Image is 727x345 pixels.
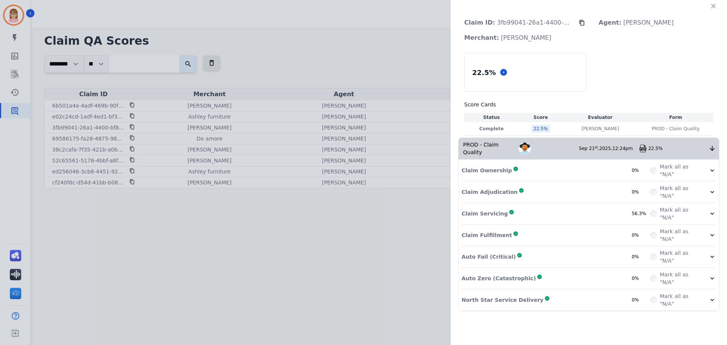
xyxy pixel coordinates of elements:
div: 56.3% [632,211,651,217]
div: 0% [632,297,651,303]
img: qa-pdf.svg [639,145,647,152]
div: 0% [632,254,651,260]
p: [PERSON_NAME] [458,30,557,45]
p: [PERSON_NAME] [581,126,619,132]
th: Form [638,113,713,122]
th: Evaluator [563,113,638,122]
label: Mark all as "N/A" [660,292,699,308]
span: 12:24pm [612,146,633,151]
p: Complete [466,126,517,132]
p: Auto Zero (Catastrophic) [462,275,536,282]
p: North Star Service Delivery [462,296,543,304]
div: 22.5 % [471,66,497,79]
label: Mark all as "N/A" [660,206,699,221]
p: Claim Fulfillment [462,231,512,239]
label: Mark all as "N/A" [660,163,699,178]
sup: st [595,145,598,149]
div: 22.5% [648,145,708,151]
p: 3fb99041-26a1-4400-bf8e-50bd1af74c8d [458,15,579,30]
strong: Agent: [599,19,621,26]
strong: Claim ID: [464,19,495,26]
th: Score [519,113,563,122]
p: Claim Adjudication [462,188,518,196]
div: 0% [632,167,651,173]
div: 0% [632,189,651,195]
th: Status [464,113,519,122]
label: Mark all as "N/A" [660,228,699,243]
div: PROD - Claim Quality [459,138,519,159]
p: Claim Ownership [462,167,512,174]
label: Mark all as "N/A" [660,271,699,286]
img: Avatar [519,142,531,155]
h3: Score Cards [464,101,713,108]
strong: Merchant: [464,34,499,41]
p: Auto Fail (Critical) [462,253,516,261]
label: Mark all as "N/A" [660,184,699,200]
span: PROD - Claim Quality [652,126,700,132]
div: 22.5 % [531,125,550,133]
div: 0% [632,232,651,238]
div: Sep 21 , 2025 , [579,145,639,151]
p: Claim Servicing [462,210,508,217]
div: 0% [632,275,651,281]
label: Mark all as "N/A" [660,249,699,264]
p: [PERSON_NAME] [593,15,680,30]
